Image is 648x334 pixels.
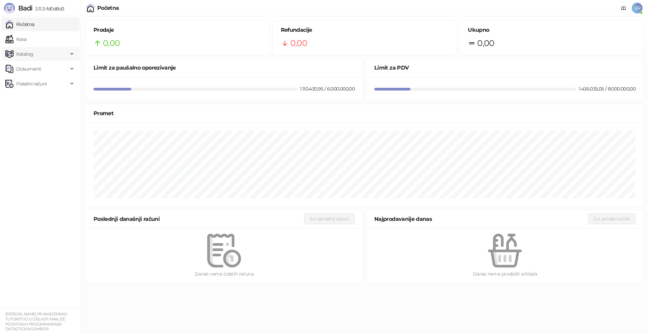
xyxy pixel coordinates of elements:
span: 3.11.3-fd0d8d3 [32,6,64,12]
div: Najprodavanije danas [374,215,588,223]
span: 0,00 [103,37,120,50]
a: Dokumentacija [618,3,629,14]
span: Fiskalni računi [16,77,47,91]
span: 0,00 [290,37,307,50]
h5: Refundacije [281,26,449,34]
a: Početna [5,18,34,31]
h5: Ukupno [468,26,636,34]
span: Dokumenti [16,62,41,76]
a: Kasa [5,32,26,46]
small: [PERSON_NAME] PR AKADEMSKO TUTORSTVO U OBLASTI ANALIZE PODATAKA I PROGRAMIRANJA DATACTICIAN SOMBOR [5,312,67,331]
div: Poslednji današnji računi [93,215,304,223]
span: 0,00 [477,37,494,50]
div: Danas nema izdatih računa [96,270,352,278]
span: Badi [18,4,32,12]
div: Limit za paušalno oporezivanje [93,63,355,72]
div: Početna [97,5,119,11]
div: 1.436.035,05 / 8.000.000,00 [577,85,637,93]
span: Katalog [16,47,33,61]
div: Danas nema prodatih artikala [377,270,633,278]
img: Logo [4,3,15,14]
h5: Prodaje [93,26,261,34]
div: 1.110.430,95 / 6.000.000,00 [299,85,356,93]
span: VR [632,3,643,14]
button: Svi prodati artikli [588,213,636,224]
button: Svi današnji računi [304,213,355,224]
div: Limit za PDV [374,63,636,72]
div: Promet [93,109,636,118]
